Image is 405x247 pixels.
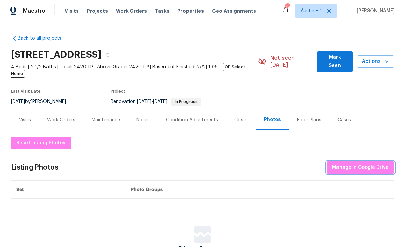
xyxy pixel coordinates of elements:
[153,99,167,104] span: [DATE]
[11,63,245,78] span: OD Select Home
[337,117,351,123] div: Cases
[297,117,321,123] div: Floor Plans
[323,53,347,70] span: Mark Seen
[11,51,101,58] h2: [STREET_ADDRESS]
[87,7,108,14] span: Projects
[301,7,322,14] span: Austin + 1
[137,99,151,104] span: [DATE]
[166,117,218,123] div: Condition Adjustments
[136,117,150,123] div: Notes
[327,161,394,174] button: Manage in Google Drive
[332,163,389,172] span: Manage in Google Drive
[116,7,147,14] span: Work Orders
[155,8,169,13] span: Tasks
[362,57,389,66] span: Actions
[11,98,74,106] div: by [PERSON_NAME]
[111,89,126,93] span: Project
[47,117,75,123] div: Work Orders
[65,7,79,14] span: Visits
[172,100,200,104] span: In Progress
[11,181,125,199] th: Set
[16,139,65,147] span: Reset Listing Photos
[354,7,395,14] span: [PERSON_NAME]
[11,89,41,93] span: Last Visit Date
[357,55,394,68] button: Actions
[285,4,290,11] div: 39
[11,137,71,149] button: Reset Listing Photos
[177,7,204,14] span: Properties
[125,181,394,199] th: Photo Groups
[137,99,167,104] span: -
[19,117,31,123] div: Visits
[101,49,114,61] button: Copy Address
[212,7,256,14] span: Geo Assignments
[11,164,58,171] div: Listing Photos
[11,64,258,77] span: 4 Beds | 2 1/2 Baths | Total: 2420 ft² | Above Grade: 2420 ft² | Basement Finished: N/A | 1980
[11,35,76,42] a: Back to all projects
[270,55,313,68] span: Not seen [DATE]
[111,99,201,104] span: Renovation
[317,51,353,72] button: Mark Seen
[23,7,45,14] span: Maestro
[92,117,120,123] div: Maintenance
[11,99,25,104] span: [DATE]
[234,117,248,123] div: Costs
[264,116,281,123] div: Photos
